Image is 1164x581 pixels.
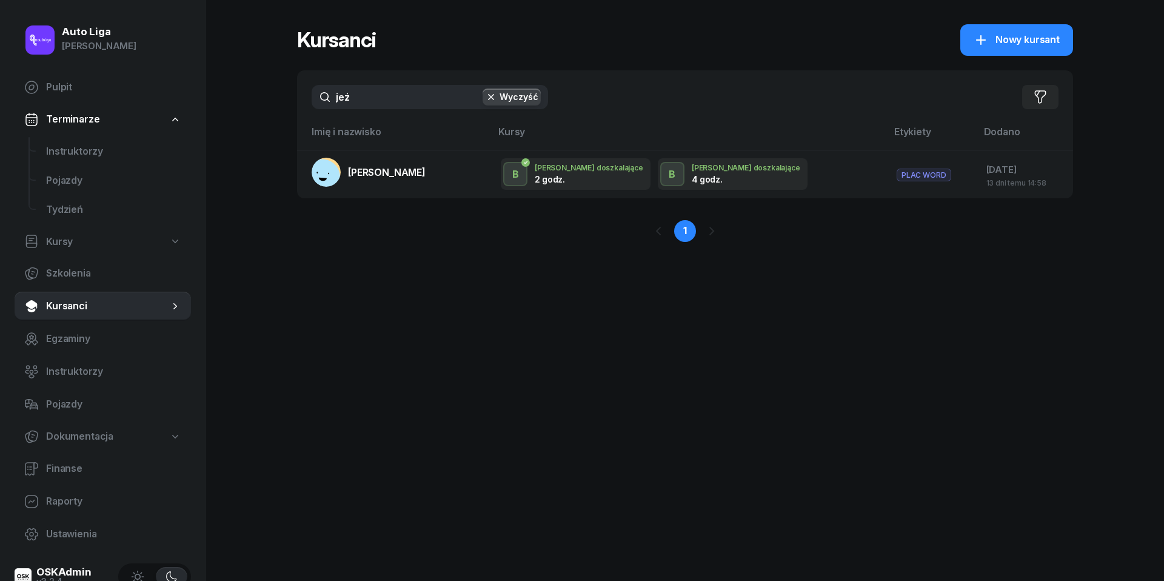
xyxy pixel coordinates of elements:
[15,390,191,419] a: Pojazdy
[986,162,1063,178] div: [DATE]
[692,164,800,172] div: [PERSON_NAME] doszkalające
[507,164,524,185] div: B
[15,228,191,256] a: Kursy
[312,158,426,187] a: [PERSON_NAME]
[15,487,191,516] a: Raporty
[15,324,191,354] a: Egzaminy
[15,423,191,451] a: Dokumentacja
[977,124,1073,150] th: Dodano
[887,124,977,150] th: Etykiety
[46,234,73,250] span: Kursy
[46,461,181,477] span: Finanse
[46,202,181,218] span: Tydzień
[348,166,426,178] span: [PERSON_NAME]
[46,266,181,281] span: Szkolenia
[46,331,181,347] span: Egzaminy
[46,79,181,95] span: Pulpit
[986,179,1063,187] div: 13 dni temu 14:58
[660,162,684,186] button: B
[535,174,598,184] div: 2 godz.
[15,259,191,288] a: Szkolenia
[46,397,181,412] span: Pojazdy
[46,144,181,160] span: Instruktorzy
[46,494,181,509] span: Raporty
[46,364,181,380] span: Instruktorzy
[15,292,191,321] a: Kursanci
[15,106,191,133] a: Terminarze
[36,567,92,577] div: OSKAdmin
[46,112,99,127] span: Terminarze
[897,169,951,181] span: PLAC WORD
[297,124,491,150] th: Imię i nazwisko
[46,298,169,314] span: Kursanci
[491,124,887,150] th: Kursy
[692,174,755,184] div: 4 godz.
[15,520,191,549] a: Ustawienia
[36,195,191,224] a: Tydzień
[62,38,136,54] div: [PERSON_NAME]
[664,164,680,185] div: B
[46,526,181,542] span: Ustawienia
[312,85,548,109] input: Szukaj
[36,166,191,195] a: Pojazdy
[995,32,1060,48] span: Nowy kursant
[535,164,643,172] div: [PERSON_NAME] doszkalające
[46,173,181,189] span: Pojazdy
[15,73,191,102] a: Pulpit
[36,137,191,166] a: Instruktorzy
[674,220,696,242] a: 1
[297,29,376,51] h1: Kursanci
[46,429,113,445] span: Dokumentacja
[15,357,191,386] a: Instruktorzy
[503,162,527,186] button: B
[15,454,191,483] a: Finanse
[960,24,1073,56] a: Nowy kursant
[483,89,541,106] button: Wyczyść
[62,27,136,37] div: Auto Liga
